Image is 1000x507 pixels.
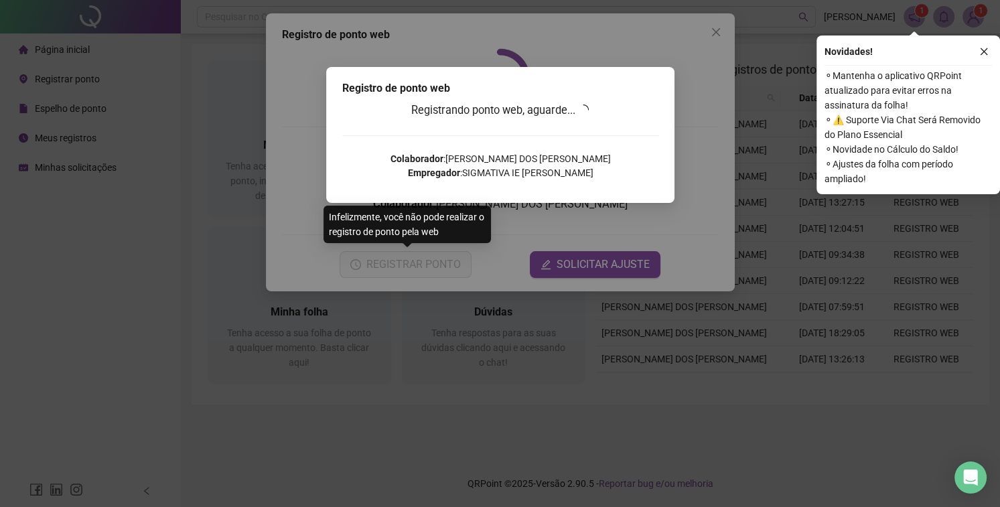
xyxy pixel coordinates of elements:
[578,104,589,115] span: loading
[825,113,992,142] span: ⚬ ⚠️ Suporte Via Chat Será Removido do Plano Essencial
[954,461,987,494] div: Open Intercom Messenger
[407,167,459,178] strong: Empregador
[342,80,658,96] div: Registro de ponto web
[390,153,443,164] strong: Colaborador
[342,152,658,180] p: : [PERSON_NAME] DOS [PERSON_NAME] : SIGMATIVA IE [PERSON_NAME]
[825,68,992,113] span: ⚬ Mantenha o aplicativo QRPoint atualizado para evitar erros na assinatura da folha!
[825,142,992,157] span: ⚬ Novidade no Cálculo do Saldo!
[342,102,658,119] h3: Registrando ponto web, aguarde...
[825,157,992,186] span: ⚬ Ajustes da folha com período ampliado!
[979,47,989,56] span: close
[324,206,491,243] div: Infelizmente, você não pode realizar o registro de ponto pela web
[825,44,873,59] span: Novidades !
